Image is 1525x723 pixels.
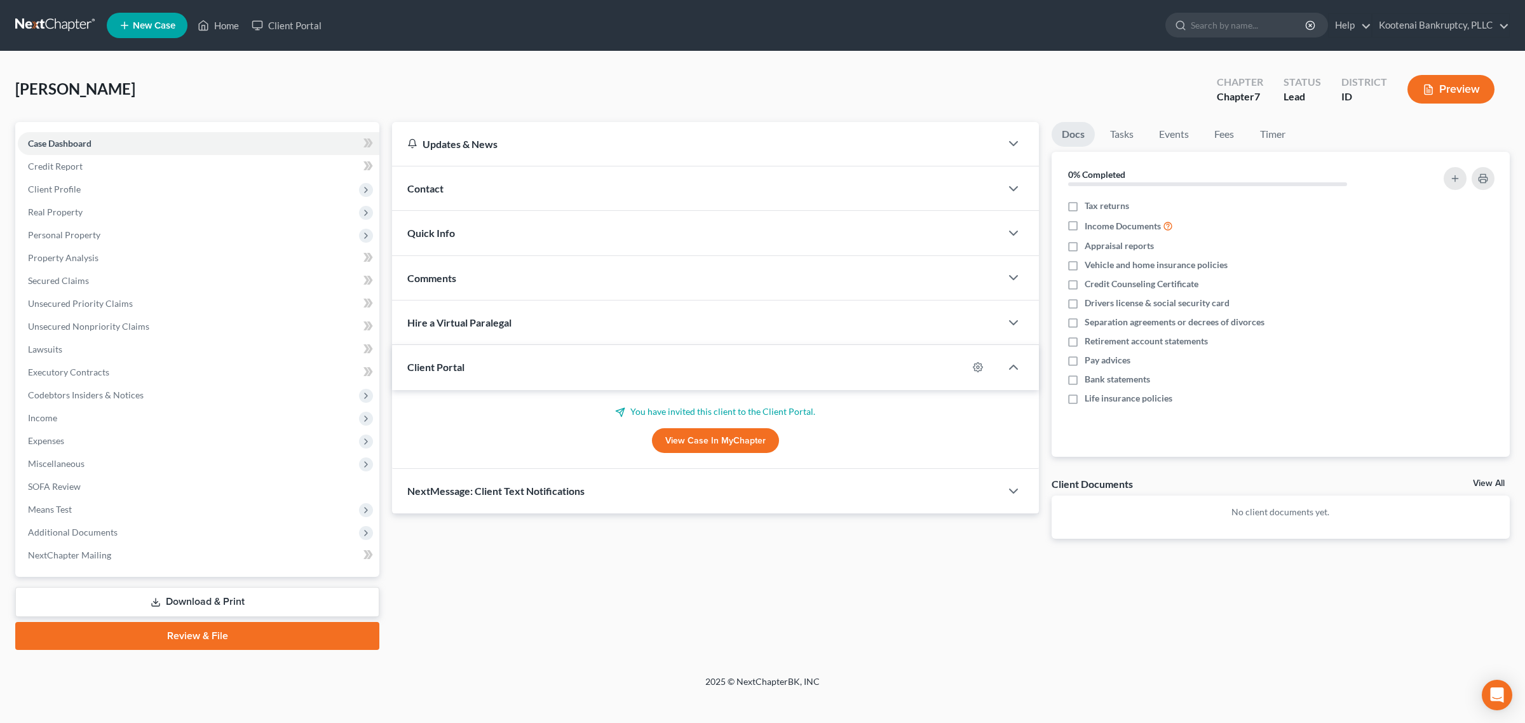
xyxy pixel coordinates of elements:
div: Lead [1284,90,1321,104]
span: Bank statements [1085,373,1150,386]
span: Appraisal reports [1085,240,1154,252]
span: SOFA Review [28,481,81,492]
span: Client Profile [28,184,81,194]
p: No client documents yet. [1062,506,1500,518]
a: View Case in MyChapter [652,428,779,454]
span: 7 [1254,90,1260,102]
a: Case Dashboard [18,132,379,155]
a: Lawsuits [18,338,379,361]
span: Secured Claims [28,275,89,286]
a: Download & Print [15,587,379,617]
div: District [1341,75,1387,90]
a: Timer [1250,122,1296,147]
span: New Case [133,21,175,30]
span: Property Analysis [28,252,98,263]
span: Real Property [28,206,83,217]
a: Credit Report [18,155,379,178]
a: Property Analysis [18,247,379,269]
span: Codebtors Insiders & Notices [28,389,144,400]
span: Hire a Virtual Paralegal [407,316,512,328]
span: Case Dashboard [28,138,91,149]
a: Fees [1204,122,1245,147]
span: NextChapter Mailing [28,550,111,560]
div: Updates & News [407,137,986,151]
span: Contact [407,182,444,194]
a: Kootenai Bankruptcy, PLLC [1372,14,1509,37]
a: Home [191,14,245,37]
span: Personal Property [28,229,100,240]
strong: 0% Completed [1068,169,1125,180]
button: Preview [1407,75,1494,104]
span: Vehicle and home insurance policies [1085,259,1228,271]
span: Means Test [28,504,72,515]
div: Chapter [1217,75,1263,90]
span: Separation agreements or decrees of divorces [1085,316,1264,328]
a: Docs [1052,122,1095,147]
div: Client Documents [1052,477,1133,490]
a: SOFA Review [18,475,379,498]
div: Chapter [1217,90,1263,104]
a: Help [1329,14,1371,37]
a: View All [1473,479,1505,488]
a: NextChapter Mailing [18,544,379,567]
span: Client Portal [407,361,464,373]
a: Secured Claims [18,269,379,292]
a: Events [1149,122,1199,147]
a: Unsecured Nonpriority Claims [18,315,379,338]
span: Drivers license & social security card [1085,297,1230,309]
span: Pay advices [1085,354,1130,367]
div: 2025 © NextChapterBK, INC [400,675,1125,698]
div: ID [1341,90,1387,104]
span: Income Documents [1085,220,1161,233]
span: Unsecured Nonpriority Claims [28,321,149,332]
span: Lawsuits [28,344,62,355]
a: Review & File [15,622,379,650]
a: Tasks [1100,122,1144,147]
span: Unsecured Priority Claims [28,298,133,309]
span: Credit Report [28,161,83,172]
span: Comments [407,272,456,284]
span: Quick Info [407,227,455,239]
span: [PERSON_NAME] [15,79,135,98]
input: Search by name... [1191,13,1307,37]
span: NextMessage: Client Text Notifications [407,485,585,497]
div: Status [1284,75,1321,90]
a: Executory Contracts [18,361,379,384]
span: Retirement account statements [1085,335,1208,348]
a: Client Portal [245,14,328,37]
span: Expenses [28,435,64,446]
span: Miscellaneous [28,458,85,469]
p: You have invited this client to the Client Portal. [407,405,1024,418]
span: Additional Documents [28,527,118,537]
span: Executory Contracts [28,367,109,377]
span: Life insurance policies [1085,392,1172,405]
div: Open Intercom Messenger [1482,680,1512,710]
span: Income [28,412,57,423]
span: Credit Counseling Certificate [1085,278,1198,290]
span: Tax returns [1085,199,1129,212]
a: Unsecured Priority Claims [18,292,379,315]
